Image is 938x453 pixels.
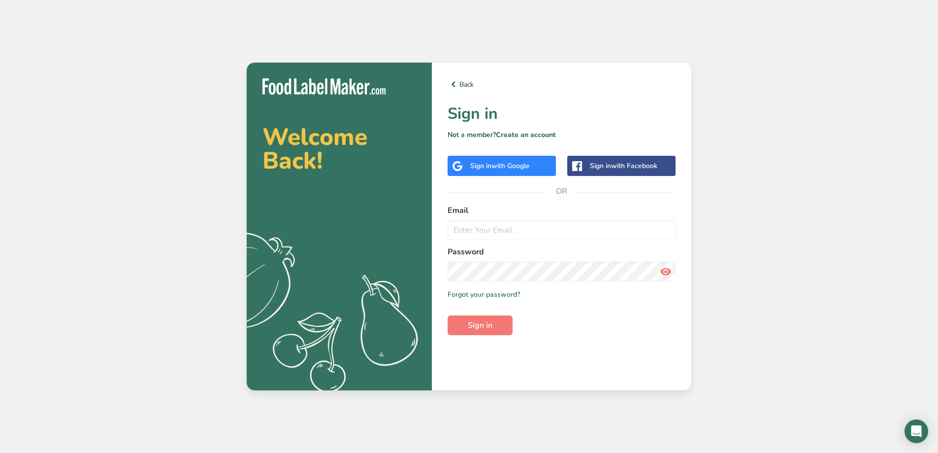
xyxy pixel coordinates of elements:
[468,319,492,331] span: Sign in
[448,220,676,240] input: Enter Your Email
[448,289,520,300] a: Forgot your password?
[262,78,386,95] img: Food Label Maker
[491,161,530,171] span: with Google
[448,102,676,126] h1: Sign in
[470,161,530,171] div: Sign in
[905,419,928,443] div: Open Intercom Messenger
[547,176,577,206] span: OR
[448,246,676,258] label: Password
[448,130,676,140] p: Not a member?
[496,130,556,139] a: Create an account
[448,78,676,90] a: Back
[448,205,676,216] label: Email
[590,161,657,171] div: Sign in
[262,125,416,173] h2: Welcome Back!
[448,315,513,335] button: Sign in
[611,161,657,171] span: with Facebook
